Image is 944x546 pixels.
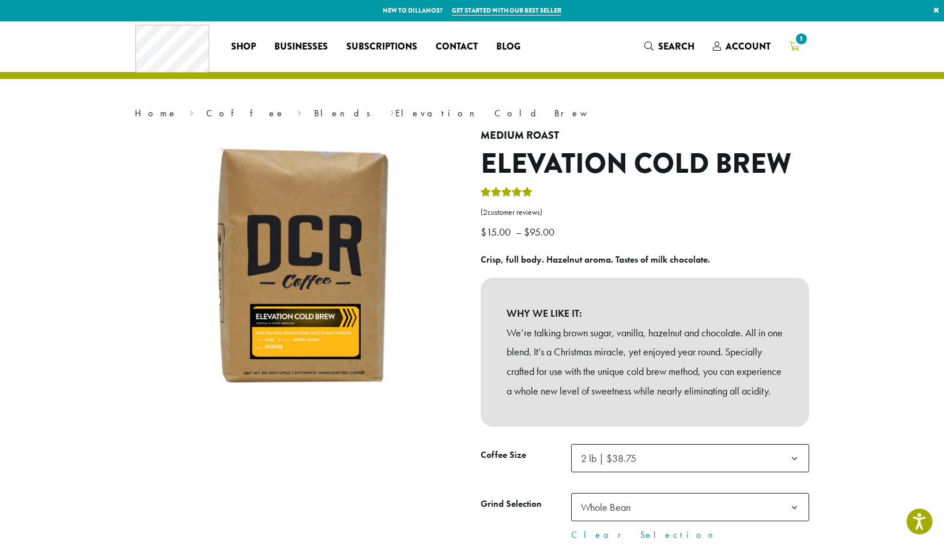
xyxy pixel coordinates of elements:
a: Search [635,37,704,56]
span: Contact [436,40,478,54]
span: $ [524,225,530,238]
nav: Breadcrumb [135,107,809,120]
span: 2 [483,207,488,217]
bdi: 15.00 [481,225,513,238]
span: 1 [794,31,809,47]
span: – [516,225,522,238]
a: Blends [314,107,378,119]
bdi: 95.00 [524,225,557,238]
span: Whole Bean [571,493,809,521]
span: Whole Bean [581,500,630,514]
label: Coffee Size [481,447,571,464]
span: $ [481,225,486,238]
span: 2 lb | $38.75 [571,444,809,472]
div: Rated 5.00 out of 5 [481,185,533,203]
span: Search [658,40,694,53]
a: Get started with our best seller [452,6,561,16]
label: Grind Selection [481,496,571,513]
span: 2 lb | $38.75 [581,452,636,465]
span: › [190,103,194,120]
p: We’re talking brown sugar, vanilla, hazelnut and chocolate. All in one blend. It’s a Christmas mi... [507,323,783,401]
a: (2customer reviews) [481,207,809,218]
h1: Elevation Cold Brew [481,147,809,181]
h4: Medium Roast [481,130,809,142]
span: Businesses [274,40,328,54]
span: Blog [496,40,520,54]
span: 2 lb | $38.75 [576,447,648,469]
span: Account [726,40,771,53]
a: Clear Selection [571,528,809,542]
span: › [390,103,394,120]
b: Crisp, full body. Hazelnut aroma. Tastes of milk chocolate. [481,253,710,266]
a: Coffee [206,107,285,119]
span: Shop [231,40,256,54]
span: Subscriptions [346,40,417,54]
span: › [297,103,301,120]
a: Shop [222,37,265,56]
span: Whole Bean [576,496,642,518]
a: Home [135,107,178,119]
b: WHY WE LIKE IT: [507,304,783,323]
